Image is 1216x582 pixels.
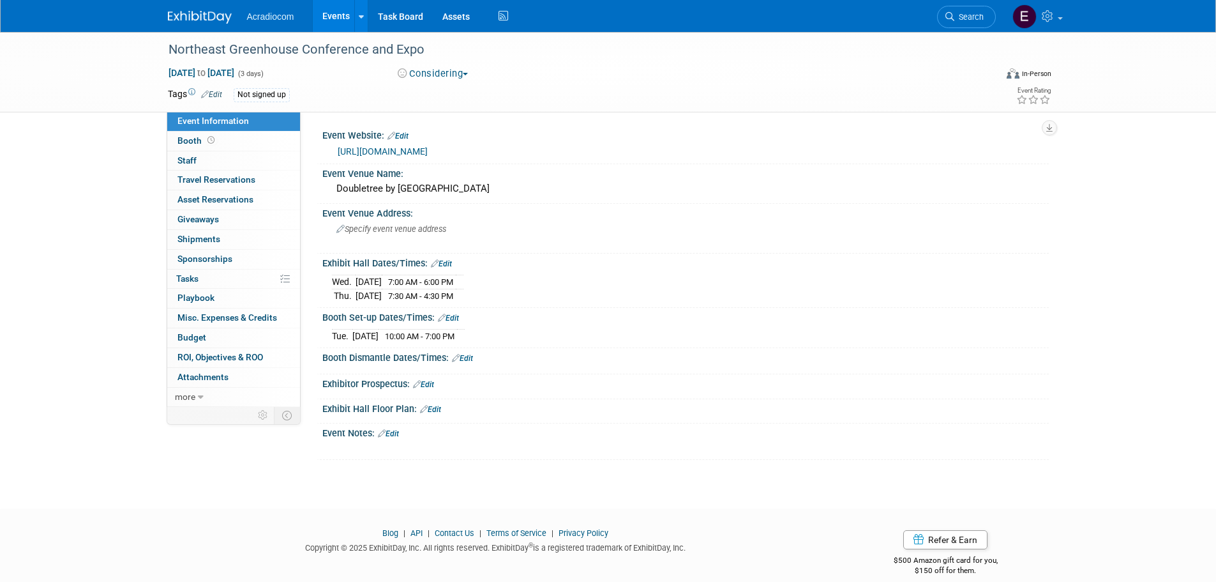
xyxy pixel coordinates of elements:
[435,528,474,538] a: Contact Us
[167,210,300,229] a: Giveaways
[548,528,557,538] span: |
[322,348,1049,365] div: Booth Dismantle Dates/Times:
[400,528,409,538] span: |
[177,174,255,185] span: Travel Reservations
[167,289,300,308] a: Playbook
[1012,4,1037,29] img: Elizabeth Martinez
[843,547,1049,576] div: $500 Amazon gift card for you,
[322,374,1049,391] div: Exhibitor Prospectus:
[486,528,546,538] a: Terms of Service
[247,11,294,22] span: Acradiocom
[177,372,229,382] span: Attachments
[167,151,300,171] a: Staff
[393,67,473,80] button: Considering
[322,424,1049,440] div: Event Notes:
[356,289,382,303] td: [DATE]
[167,388,300,407] a: more
[388,277,453,287] span: 7:00 AM - 6:00 PM
[322,126,1049,142] div: Event Website:
[920,66,1052,86] div: Event Format
[385,332,454,341] span: 10:00 AM - 7:00 PM
[252,407,274,424] td: Personalize Event Tab Strip
[322,399,1049,416] div: Exhibit Hall Floor Plan:
[431,259,452,268] a: Edit
[322,204,1049,220] div: Event Venue Address:
[167,171,300,190] a: Travel Reservations
[205,135,217,145] span: Booth not reserved yet
[476,528,484,538] span: |
[167,190,300,210] a: Asset Reservations
[937,6,996,28] a: Search
[177,254,232,264] span: Sponsorships
[438,314,459,323] a: Edit
[1007,68,1019,79] img: Format-Inperson.png
[420,405,441,414] a: Edit
[201,90,222,99] a: Edit
[332,179,1039,199] div: Doubletree by [GEOGRAPHIC_DATA]
[954,12,984,22] span: Search
[382,528,398,538] a: Blog
[336,224,446,234] span: Specify event venue address
[410,528,423,538] a: API
[177,194,253,204] span: Asset Reservations
[332,330,352,343] td: Tue.
[1016,88,1051,94] div: Event Rating
[378,429,399,438] a: Edit
[177,155,197,165] span: Staff
[413,380,434,389] a: Edit
[168,11,232,24] img: ExhibitDay
[167,250,300,269] a: Sponsorships
[167,348,300,367] a: ROI, Objectives & ROO
[322,254,1049,270] div: Exhibit Hall Dates/Times:
[177,214,219,224] span: Giveaways
[177,234,220,244] span: Shipments
[234,88,290,102] div: Not signed up
[167,132,300,151] a: Booth
[1021,69,1051,79] div: In-Person
[177,293,214,303] span: Playbook
[843,565,1049,576] div: $150 off for them.
[322,308,1049,325] div: Booth Set-up Dates/Times:
[177,332,206,342] span: Budget
[164,38,977,61] div: Northeast Greenhouse Conference and Expo
[167,328,300,348] a: Budget
[168,539,824,554] div: Copyright © 2025 ExhibitDay, Inc. All rights reserved. ExhibitDay is a registered trademark of Ex...
[176,273,199,284] span: Tasks
[452,354,473,363] a: Edit
[338,146,428,157] a: [URL][DOMAIN_NAME]
[332,289,356,303] td: Thu.
[177,312,277,323] span: Misc. Expenses & Credits
[424,528,433,538] span: |
[559,528,608,538] a: Privacy Policy
[903,530,987,549] a: Refer & Earn
[167,368,300,387] a: Attachments
[274,407,300,424] td: Toggle Event Tabs
[167,309,300,328] a: Misc. Expenses & Credits
[237,70,264,78] span: (3 days)
[322,164,1049,180] div: Event Venue Name:
[387,132,409,141] a: Edit
[168,88,222,102] td: Tags
[177,135,217,146] span: Booth
[167,230,300,249] a: Shipments
[388,291,453,301] span: 7:30 AM - 4:30 PM
[332,275,356,289] td: Wed.
[356,275,382,289] td: [DATE]
[177,116,249,126] span: Event Information
[167,270,300,289] a: Tasks
[177,352,263,362] span: ROI, Objectives & ROO
[167,112,300,131] a: Event Information
[529,542,533,549] sup: ®
[352,330,379,343] td: [DATE]
[168,67,235,79] span: [DATE] [DATE]
[175,392,195,402] span: more
[195,68,207,78] span: to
